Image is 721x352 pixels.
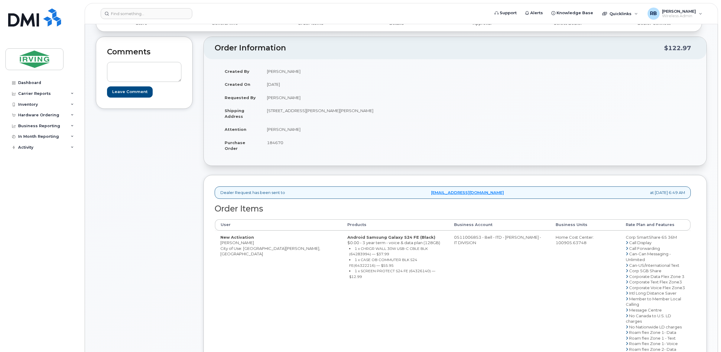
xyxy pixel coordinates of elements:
[101,8,192,19] input: Find something...
[225,82,250,87] strong: Created On
[629,291,677,295] span: Intl Long Distance Saver
[215,186,691,199] div: Dealer Request has been sent to at [DATE] 6:49 AM
[107,48,181,56] h2: Comments
[349,246,428,257] small: 1 x CHRGR WALL 30W USB-C CBLE BLK (64283994) — $37.99
[107,86,153,98] input: Leave Comment
[521,7,547,19] a: Alerts
[626,313,671,324] span: No Canada to U.S. LD charges
[349,269,435,279] small: 1 x SCREEN PROTECT S24 FE (64326140) — $12.99
[629,240,651,245] span: Call Display
[629,279,682,284] span: Corporate Text Flex Zone3
[620,219,690,230] th: Rate Plan and Features
[629,285,685,290] span: Corporate Voice Flex Zone3
[225,95,256,100] strong: Requested By
[267,140,283,145] span: 184670
[629,325,682,329] span: No Nationwide LD charges
[664,42,691,54] div: $122.97
[215,204,691,213] h2: Order Items
[629,347,676,352] span: Roam flex Zone 2- Data
[629,308,662,312] span: Message Centre
[225,127,246,132] strong: Attention
[225,69,249,74] strong: Created By
[530,10,543,16] span: Alerts
[626,296,681,307] span: Member to Member Local Calling
[431,190,504,195] a: [EMAIL_ADDRESS][DOMAIN_NAME]
[609,11,632,16] span: Quicklinks
[629,330,676,335] span: Roam flex Zone 1- Data
[629,268,661,273] span: Corp 5GB Share
[662,14,696,18] span: Wireless Admin
[629,274,684,279] span: Corporate Data Flex Zone 3
[261,91,451,104] td: [PERSON_NAME]
[598,8,642,20] div: Quicklinks
[643,8,706,20] div: Roberts, Brad
[261,65,451,78] td: [PERSON_NAME]
[261,78,451,91] td: [DATE]
[629,246,660,251] span: Call Forwarding
[225,140,245,151] strong: Purchase Order
[349,257,417,268] small: 1 x CASE OB COMMUTER BLK S24 FE(64322216) — $55.95
[500,10,517,16] span: Support
[556,234,615,246] div: Home Cost Center: 100905.63748
[547,7,597,19] a: Knowledge Base
[629,336,676,341] span: Roam flex Zone 1 - Text
[342,219,449,230] th: Products
[220,235,254,240] strong: New Activation
[261,123,451,136] td: [PERSON_NAME]
[215,44,664,52] h2: Order Information
[347,235,435,240] strong: Android Samsung Galaxy S24 FE (Black)
[490,7,521,19] a: Support
[629,263,679,268] span: Can-US/International Text
[449,219,550,230] th: Business Account
[626,251,671,262] span: Can-Can Messaging - Unlimited
[650,10,657,17] span: RB
[550,219,620,230] th: Business Units
[261,104,451,123] td: [STREET_ADDRESS][PERSON_NAME][PERSON_NAME]
[225,108,244,119] strong: Shipping Address
[557,10,593,16] span: Knowledge Base
[662,9,696,14] span: [PERSON_NAME]
[215,219,342,230] th: User
[629,341,678,346] span: Roam flex Zone 1- Voice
